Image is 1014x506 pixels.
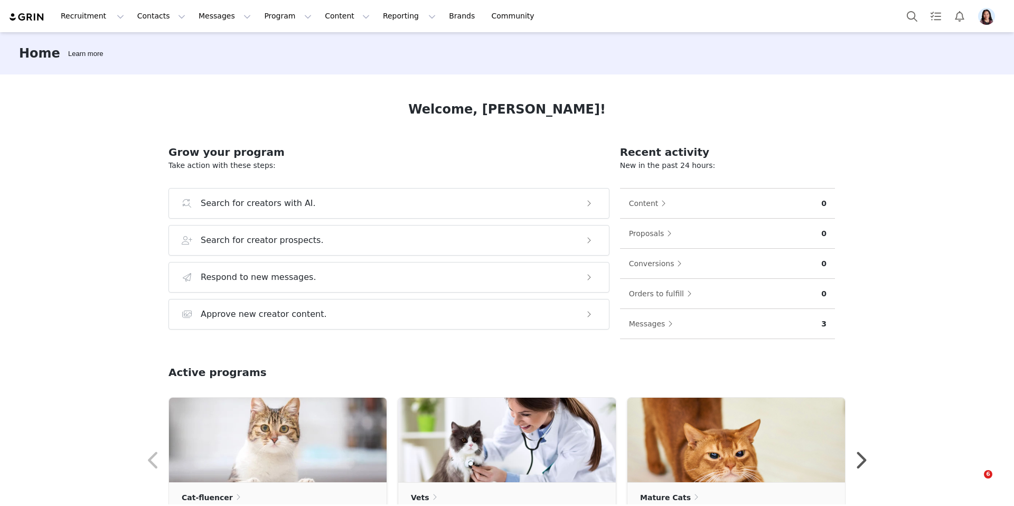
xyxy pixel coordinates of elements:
[377,4,442,28] button: Reporting
[628,285,697,302] button: Orders to fulfill
[972,8,1006,25] button: Profile
[620,144,835,160] h2: Recent activity
[948,4,971,28] button: Notifications
[131,4,192,28] button: Contacts
[168,225,609,256] button: Search for creator prospects.
[8,12,45,22] img: grin logo
[984,470,992,479] span: 6
[201,234,324,247] h3: Search for creator prospects.
[821,228,827,239] p: 0
[168,160,609,171] p: Take action with these steps:
[628,195,672,212] button: Content
[821,288,827,299] p: 0
[318,4,376,28] button: Content
[201,308,327,321] h3: Approve new creator content.
[201,197,316,210] h3: Search for creators with AI.
[443,4,484,28] a: Brands
[66,49,105,59] div: Tooltip anchor
[411,492,429,503] p: Vets
[485,4,546,28] a: Community
[821,258,827,269] p: 0
[924,4,947,28] a: Tasks
[182,492,233,503] p: Cat-fluencer
[168,188,609,219] button: Search for creators with AI.
[900,4,924,28] button: Search
[398,398,616,482] img: 2bdceb4e-715b-433c-a627-ab85cf9cb291.jpg
[192,4,257,28] button: Messages
[168,299,609,330] button: Approve new creator content.
[640,492,691,503] p: Mature Cats
[258,4,318,28] button: Program
[628,315,679,332] button: Messages
[627,398,845,482] img: 09b833ea-d5e0-4c47-847d-58c779d494d1.jpeg
[821,318,827,330] p: 3
[168,144,609,160] h2: Grow your program
[168,262,609,293] button: Respond to new messages.
[54,4,130,28] button: Recruitment
[628,255,688,272] button: Conversions
[821,198,827,209] p: 0
[169,398,387,482] img: 63010819-5bbc-4274-b1f1-bbe0538946bb.jpg
[628,225,678,242] button: Proposals
[962,470,988,495] iframe: Intercom live chat
[978,8,995,25] img: e0f30712-3a4d-4bf3-9ac8-3ba6ebc03af7.png
[168,364,267,380] h2: Active programs
[19,44,60,63] h3: Home
[408,100,606,119] h1: Welcome, [PERSON_NAME]!
[620,160,835,171] p: New in the past 24 hours:
[201,271,316,284] h3: Respond to new messages.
